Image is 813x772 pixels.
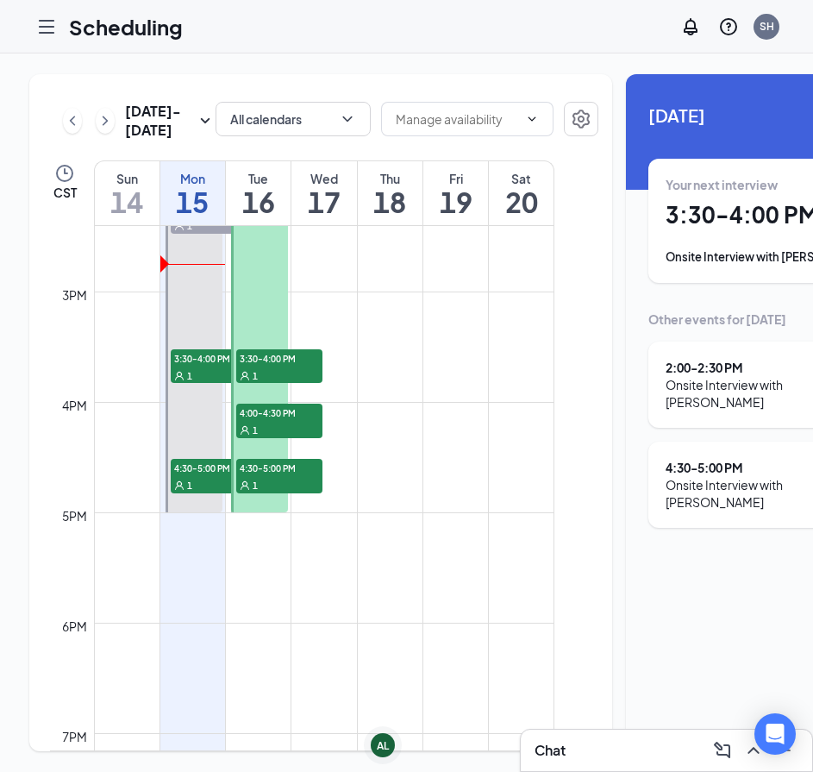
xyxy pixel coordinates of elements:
[187,220,192,232] span: 1
[423,187,488,217] h1: 19
[358,161,422,225] a: September 18, 2025
[171,459,257,476] span: 4:30-5:00 PM
[709,737,736,764] button: ComposeMessage
[377,738,389,753] div: AL
[339,110,356,128] svg: ChevronDown
[760,19,774,34] div: SH
[160,170,225,187] div: Mon
[423,161,488,225] a: September 19, 2025
[187,370,192,382] span: 1
[95,187,159,217] h1: 14
[53,184,77,201] span: CST
[160,187,225,217] h1: 15
[525,112,539,126] svg: ChevronDown
[95,170,159,187] div: Sun
[59,286,91,304] div: 3pm
[291,161,356,225] a: September 17, 2025
[69,12,183,41] h1: Scheduling
[291,187,356,217] h1: 17
[63,108,82,134] button: ChevronLeft
[59,506,91,525] div: 5pm
[125,102,195,140] h3: [DATE] - [DATE]
[226,187,291,217] h1: 16
[680,16,701,37] svg: Notifications
[174,480,184,491] svg: User
[240,480,250,491] svg: User
[718,16,739,37] svg: QuestionInfo
[358,187,422,217] h1: 18
[187,480,192,492] span: 1
[396,110,518,129] input: Manage availability
[291,170,356,187] div: Wed
[236,349,322,367] span: 3:30-4:00 PM
[36,16,57,37] svg: Hamburger
[226,170,291,187] div: Tue
[535,741,566,760] h3: Chat
[564,102,598,140] a: Settings
[489,161,553,225] a: September 20, 2025
[423,170,488,187] div: Fri
[240,425,250,436] svg: User
[174,371,184,381] svg: User
[489,170,553,187] div: Sat
[240,371,250,381] svg: User
[712,740,733,761] svg: ComposeMessage
[195,110,216,131] svg: SmallChevronDown
[96,108,115,134] button: ChevronRight
[743,740,764,761] svg: ChevronUp
[236,404,322,421] span: 4:00-4:30 PM
[236,459,322,476] span: 4:30-5:00 PM
[740,737,767,764] button: ChevronUp
[59,617,91,636] div: 6pm
[253,370,258,382] span: 1
[489,187,553,217] h1: 20
[754,713,796,755] div: Open Intercom Messenger
[253,424,258,436] span: 1
[59,396,91,415] div: 4pm
[253,480,258,492] span: 1
[171,349,257,367] span: 3:30-4:00 PM
[54,163,75,184] svg: Clock
[160,161,225,225] a: September 15, 2025
[174,221,184,231] svg: User
[95,161,159,225] a: September 14, 2025
[571,109,591,129] svg: Settings
[97,110,114,131] svg: ChevronRight
[226,161,291,225] a: September 16, 2025
[216,102,371,136] button: All calendarsChevronDown
[358,170,422,187] div: Thu
[64,110,81,131] svg: ChevronLeft
[564,102,598,136] button: Settings
[59,727,91,746] div: 7pm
